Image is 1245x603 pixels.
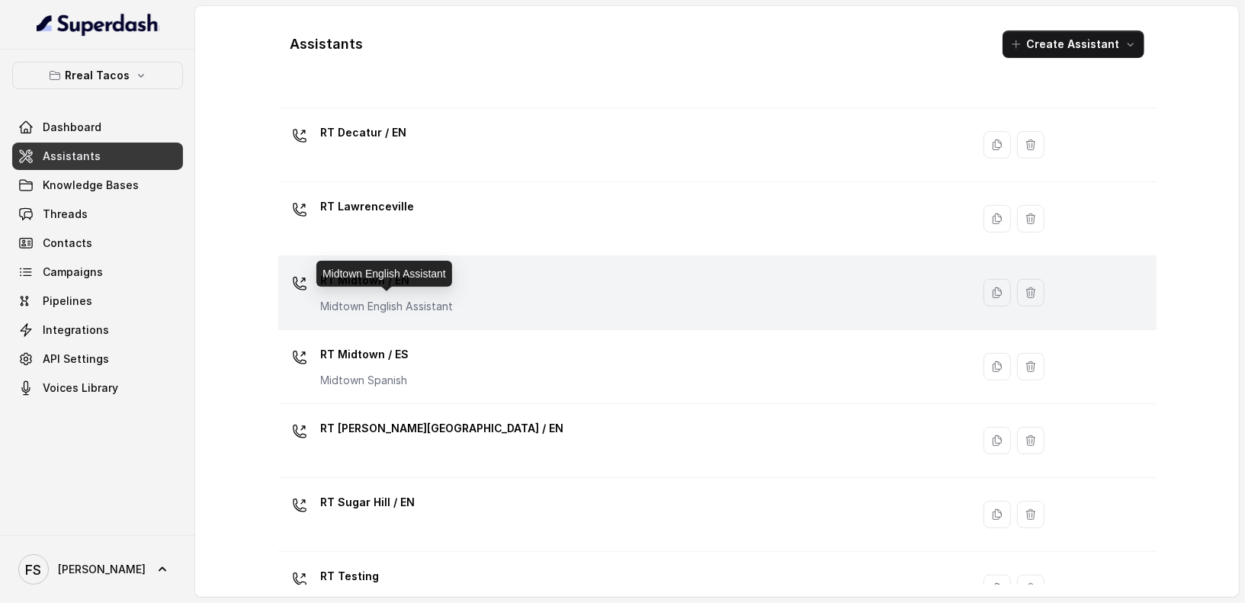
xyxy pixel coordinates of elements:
a: Assistants [12,143,183,170]
p: RT Sugar Hill / EN [321,490,416,515]
img: light.svg [37,12,159,37]
p: RT Decatur / EN [321,120,407,145]
h1: Assistants [290,32,364,56]
span: Voices Library [43,380,118,396]
p: Rreal Tacos [66,66,130,85]
a: Pipelines [12,287,183,315]
a: API Settings [12,345,183,373]
text: FS [26,562,42,578]
button: Rreal Tacos [12,62,183,89]
a: [PERSON_NAME] [12,548,183,591]
a: Knowledge Bases [12,172,183,199]
p: Midtown English Assistant [321,299,454,314]
p: RT Testing [321,564,380,589]
p: Midtown Spanish [321,373,409,388]
a: Contacts [12,229,183,257]
span: Pipelines [43,293,92,309]
span: Assistants [43,149,101,164]
button: Create Assistant [1003,30,1144,58]
span: API Settings [43,351,109,367]
p: RT [PERSON_NAME][GEOGRAPHIC_DATA] / EN [321,416,564,441]
a: Integrations [12,316,183,344]
p: RT Midtown / ES [321,342,409,367]
span: Dashboard [43,120,101,135]
span: [PERSON_NAME] [58,562,146,577]
a: Dashboard [12,114,183,141]
div: Midtown English Assistant [316,261,452,287]
p: RT Lawrenceville [321,194,415,219]
a: Threads [12,200,183,228]
span: Knowledge Bases [43,178,139,193]
span: Campaigns [43,265,103,280]
span: Threads [43,207,88,222]
a: Voices Library [12,374,183,402]
span: Integrations [43,322,109,338]
a: Campaigns [12,258,183,286]
span: Contacts [43,236,92,251]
